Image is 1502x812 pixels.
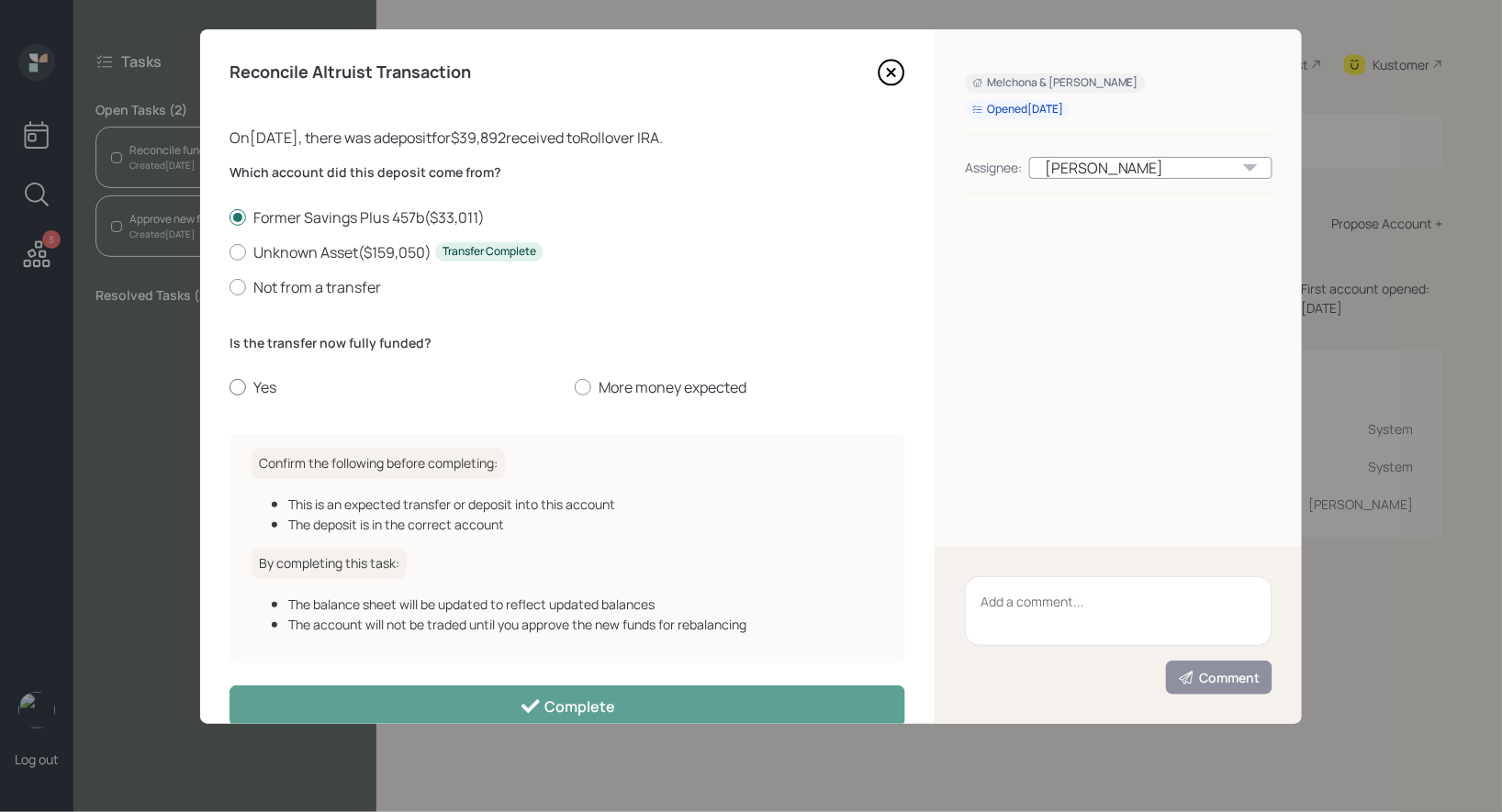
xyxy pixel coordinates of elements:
h6: By completing this task: [252,549,407,579]
label: Yes [230,377,560,397]
h4: Reconcile Altruist Transaction [230,62,471,83]
label: Is the transfer now fully funded? [230,334,905,352]
div: This is an expected transfer or deposit into this account [288,495,883,514]
h6: Confirm the following before completing: [252,449,505,479]
div: [PERSON_NAME] [1029,157,1272,179]
button: Complete [230,685,905,727]
button: Comment [1166,661,1272,695]
div: The balance sheet will be updated to reflect updated balances [288,595,883,614]
div: Melchona & [PERSON_NAME] [972,75,1138,91]
div: Complete [520,695,616,717]
div: The account will not be traded until you approve the new funds for rebalancing [288,615,883,634]
div: Comment [1178,669,1261,687]
div: Transfer Complete [443,244,536,260]
label: More money expected [575,377,905,397]
label: Which account did this deposit come from? [230,163,905,182]
div: Assignee: [965,158,1022,177]
div: On [DATE] , there was a deposit for $39,892 received to Rollover IRA . [230,127,905,149]
label: Not from a transfer [230,277,905,297]
label: Unknown Asset ( $159,050 ) [230,242,905,262]
div: The deposit is in the correct account [288,515,883,534]
label: Former Savings Plus 457b ( $33,011 ) [230,207,905,228]
div: Opened [DATE] [972,102,1063,117]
